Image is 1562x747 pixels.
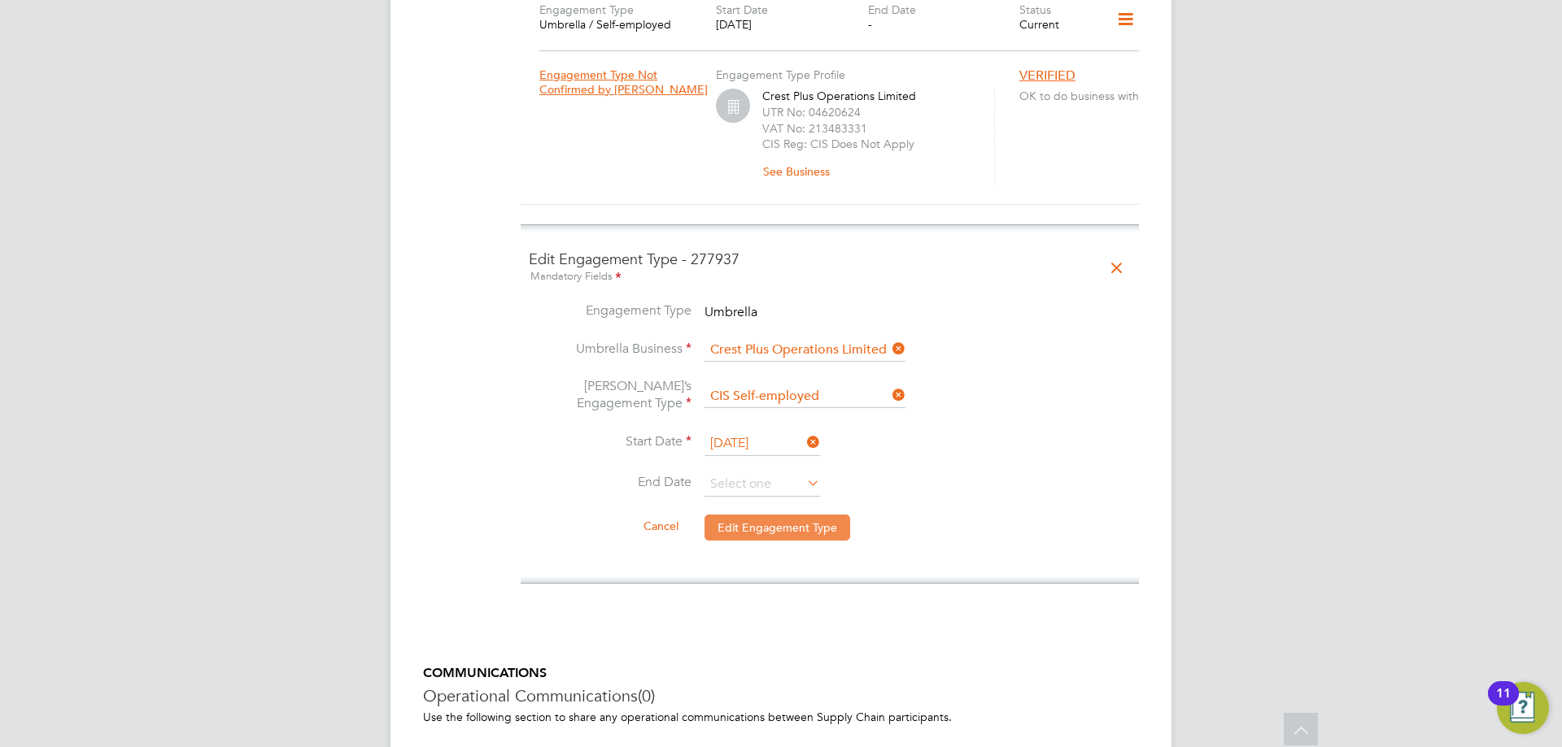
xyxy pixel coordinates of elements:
[762,105,861,119] label: UTR No: 04620624
[529,474,692,491] label: End Date
[638,685,655,706] span: (0)
[716,2,768,17] label: Start Date
[705,339,905,362] input: Search for...
[716,67,845,82] label: Engagement Type Profile
[423,710,1139,724] p: Use the following section to share any operational communications between Supply Chain participants.
[705,515,850,541] button: Edit Engagement Type
[529,433,692,450] label: Start Date
[762,159,843,185] button: See Business
[1496,693,1511,714] div: 11
[716,17,867,32] div: [DATE]
[529,250,1131,286] h4: Edit Engagement Type - 277937
[1497,682,1549,734] button: Open Resource Center, 11 new notifications
[423,665,1139,682] h5: COMMUNICATIONS
[529,378,692,412] label: [PERSON_NAME]’s Engagement Type
[868,17,1019,32] div: -
[539,17,691,32] div: Umbrella / Self-employed
[762,137,914,151] label: CIS Reg: CIS Does Not Apply
[705,472,820,497] input: Select one
[539,67,708,97] span: Engagement Type Not Confirmed by [PERSON_NAME]
[529,268,1131,286] div: Mandatory Fields
[539,2,634,17] label: Engagement Type
[1019,17,1095,32] div: Current
[1019,89,1145,103] span: OK to do business with
[423,685,1139,706] h3: Operational Communications
[762,89,974,185] div: Crest Plus Operations Limited
[762,121,867,136] label: VAT No: 213483331
[705,304,757,320] span: Umbrella
[1019,2,1051,17] label: Status
[868,2,916,17] label: End Date
[529,341,692,358] label: Umbrella Business
[529,302,692,319] label: Engagement Type
[1019,67,1076,84] span: VERIFIED
[705,385,905,408] input: Select one
[630,513,692,539] button: Cancel
[705,432,820,456] input: Select one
